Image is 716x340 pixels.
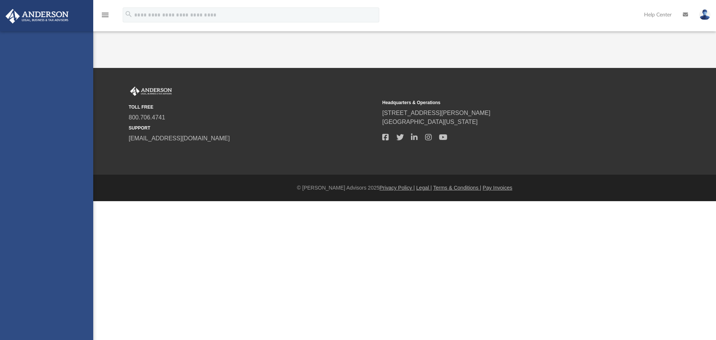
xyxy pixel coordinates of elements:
a: [STREET_ADDRESS][PERSON_NAME] [382,110,490,116]
div: © [PERSON_NAME] Advisors 2025 [93,184,716,192]
img: Anderson Advisors Platinum Portal [3,9,71,24]
img: Anderson Advisors Platinum Portal [129,87,173,96]
img: User Pic [699,9,710,20]
a: Privacy Policy | [380,185,415,191]
a: menu [101,14,110,19]
a: Terms & Conditions | [433,185,481,191]
a: [GEOGRAPHIC_DATA][US_STATE] [382,119,478,125]
a: Legal | [416,185,432,191]
small: SUPPORT [129,125,377,131]
small: Headquarters & Operations [382,99,631,106]
i: search [125,10,133,18]
i: menu [101,10,110,19]
a: 800.706.4741 [129,114,165,121]
a: [EMAIL_ADDRESS][DOMAIN_NAME] [129,135,230,141]
a: Pay Invoices [483,185,512,191]
small: TOLL FREE [129,104,377,110]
